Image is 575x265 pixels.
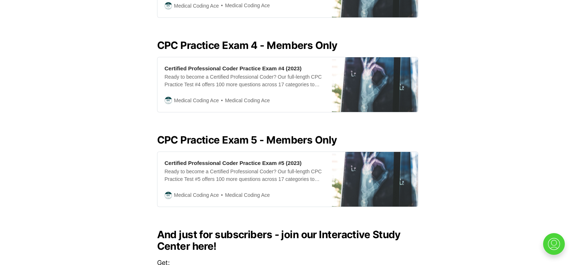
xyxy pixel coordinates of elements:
[157,57,418,112] a: Certified Professional Coder Practice Exam #4 (2023)Ready to become a Certified Professional Code...
[157,134,418,146] h2: CPC Practice Exam 5 - Members Only
[157,152,418,207] a: Certified Professional Coder Practice Exam #5 (2023)Ready to become a Certified Professional Code...
[219,96,270,105] span: Medical Coding Ace
[174,191,219,199] span: Medical Coding Ace
[165,159,302,167] div: Certified Professional Coder Practice Exam #5 (2023)
[165,65,302,72] div: Certified Professional Coder Practice Exam #4 (2023)
[219,191,270,199] span: Medical Coding Ace
[174,96,219,104] span: Medical Coding Ace
[157,229,418,252] h2: And just for subscribers - join our Interactive Study Center here!
[165,73,325,88] div: Ready to become a Certified Professional Coder? Our full-length CPC Practice Test #4 offers 100 m...
[219,1,270,10] span: Medical Coding Ace
[165,168,325,183] div: Ready to become a Certified Professional Coder? Our full-length CPC Practice Test #5 offers 100 m...
[174,2,219,10] span: Medical Coding Ace
[157,40,418,51] h2: CPC Practice Exam 4 - Members Only
[537,229,575,265] iframe: portal-trigger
